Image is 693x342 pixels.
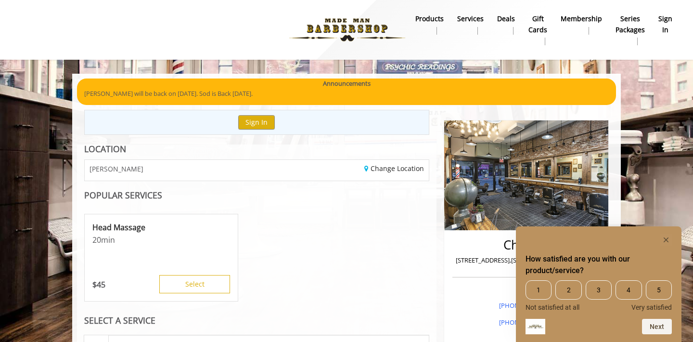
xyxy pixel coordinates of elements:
[652,12,679,37] a: sign insign in
[90,165,143,172] span: [PERSON_NAME]
[84,143,126,155] b: LOCATION
[586,280,612,300] span: 3
[92,235,230,245] p: 20
[646,280,672,300] span: 5
[631,303,672,311] span: Very satisfied
[660,234,672,246] button: Hide survey
[499,318,553,327] a: [PHONE_NUMBER]
[415,13,444,24] b: products
[84,316,429,325] div: SELECT A SERVICE
[616,13,645,35] b: Series packages
[555,280,581,300] span: 2
[84,189,162,201] b: POPULAR SERVICES
[561,13,602,24] b: Membership
[528,13,547,35] b: gift cards
[642,319,672,334] button: Next question
[457,13,484,24] b: Services
[609,12,652,48] a: Series packagesSeries packages
[455,238,598,252] h2: Chelsea
[238,115,275,129] button: Sign In
[497,13,515,24] b: Deals
[450,12,490,37] a: ServicesServices
[490,12,522,37] a: DealsDeals
[281,3,413,56] img: Made Man Barbershop logo
[92,279,97,290] span: $
[526,280,552,300] span: 1
[455,334,598,341] h3: Email
[101,235,115,245] span: min
[92,279,105,290] p: 45
[526,303,579,311] span: Not satisfied at all
[159,275,230,293] button: Select
[455,290,598,297] h3: Phone
[92,222,230,233] p: Head Massage
[499,301,553,310] a: [PHONE_NUMBER]
[616,280,642,300] span: 4
[323,79,371,89] b: Announcements
[522,12,554,48] a: Gift cardsgift cards
[658,13,672,35] b: sign in
[554,12,609,37] a: MembershipMembership
[364,164,424,173] a: Change Location
[526,253,672,276] h2: How satisfied are you with our product/service? Select an option from 1 to 5, with 1 being Not sa...
[84,89,609,99] p: [PERSON_NAME] will be back on [DATE]. Sod is Back [DATE].
[526,280,672,311] div: How satisfied are you with our product/service? Select an option from 1 to 5, with 1 being Not sa...
[455,255,598,265] p: [STREET_ADDRESS],[STREET_ADDRESS][US_STATE]
[526,234,672,334] div: How satisfied are you with our product/service? Select an option from 1 to 5, with 1 being Not sa...
[409,12,450,37] a: Productsproducts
